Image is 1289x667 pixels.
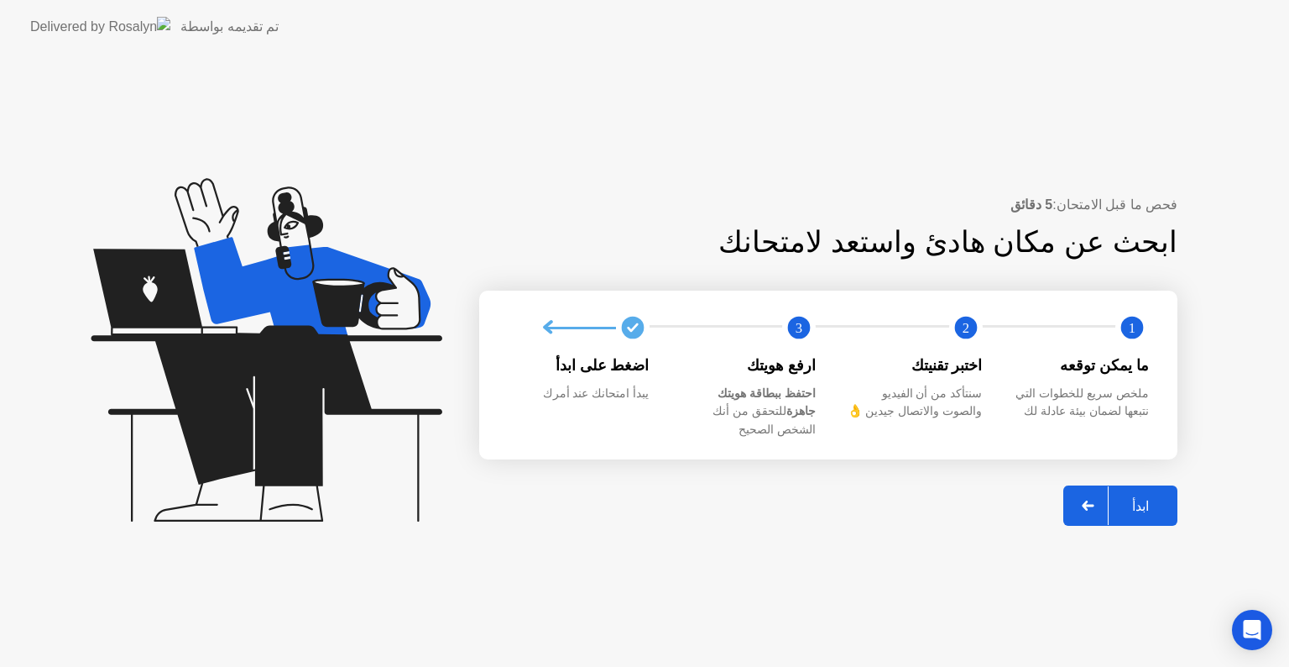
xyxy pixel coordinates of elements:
[1232,610,1272,650] div: Open Intercom Messenger
[1010,385,1150,421] div: ملخص سريع للخطوات التي نتبعها لضمان بيئة عادلة لك
[180,17,279,37] div: تم تقديمه بواسطة
[1010,355,1150,376] div: ما يمكن توقعه
[1109,498,1172,514] div: ابدأ
[718,386,816,418] b: احتفظ ببطاقة هويتك جاهزة
[676,385,817,439] div: للتحقق من أنك الشخص الصحيح
[509,355,650,376] div: اضغط على ابدأ
[479,195,1177,215] div: فحص ما قبل الامتحان:
[1010,197,1052,212] b: 5 دقائق
[509,385,650,403] div: يبدأ امتحانك عند أمرك
[676,355,817,376] div: ارفع هويتك
[796,320,802,336] text: 3
[843,385,983,421] div: سنتأكد من أن الفيديو والصوت والاتصال جيدين 👌
[587,220,1178,265] div: ابحث عن مكان هادئ واستعد لامتحانك
[1129,320,1135,336] text: 1
[843,355,983,376] div: اختبر تقنيتك
[962,320,968,336] text: 2
[1063,486,1177,526] button: ابدأ
[30,17,170,36] img: Delivered by Rosalyn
